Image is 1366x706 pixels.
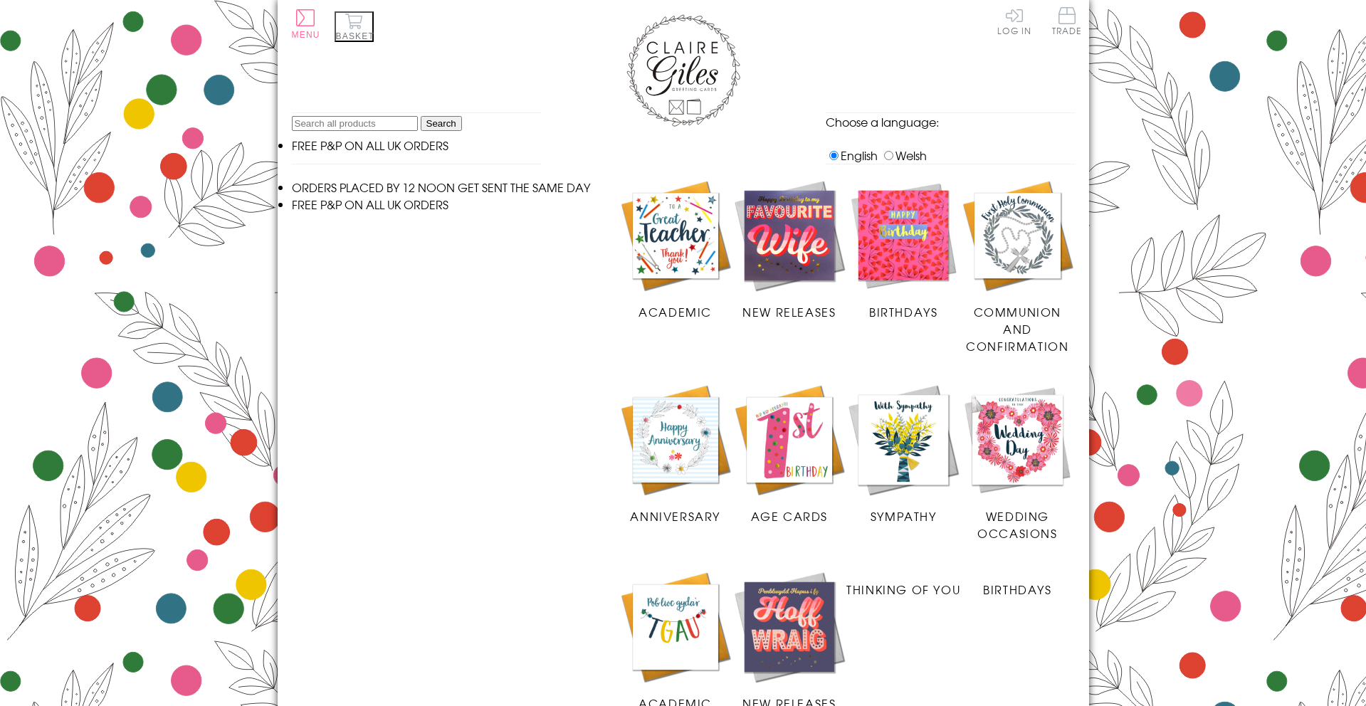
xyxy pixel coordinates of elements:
[626,14,740,127] img: Claire Giles Greetings Cards
[335,11,374,42] button: Basket
[826,147,878,164] label: English
[869,303,937,320] span: Birthdays
[292,30,320,40] span: Menu
[997,7,1031,35] a: Log In
[983,581,1051,598] span: Birthdays
[732,179,846,320] a: New Releases
[619,179,732,320] a: Academic
[826,113,1075,130] p: Choose a language:
[292,179,590,196] span: ORDERS PLACED BY 12 NOON GET SENT THE SAME DAY
[960,179,1074,354] a: Communion and Confirmation
[871,507,937,525] span: Sympathy
[966,303,1068,354] span: Communion and Confirmation
[742,303,836,320] span: New Releases
[884,151,893,160] input: Welsh
[292,196,448,213] span: FREE P&P ON ALL UK ORDERS
[977,507,1057,542] span: Wedding Occasions
[846,383,960,525] a: Sympathy
[846,179,960,320] a: Birthdays
[960,570,1074,598] a: Birthdays
[960,383,1074,542] a: Wedding Occasions
[846,581,960,598] span: Thinking of You
[1052,7,1082,38] a: Trade
[630,507,720,525] span: Anniversary
[292,116,418,131] input: Search all products
[1052,7,1082,35] span: Trade
[292,9,320,40] button: Menu
[846,570,960,598] a: Thinking of You
[881,147,927,164] label: Welsh
[751,507,828,525] span: Age Cards
[421,116,462,131] input: Search
[639,303,712,320] span: Academic
[619,383,732,525] a: Anniversary
[829,151,839,160] input: English
[732,383,846,525] a: Age Cards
